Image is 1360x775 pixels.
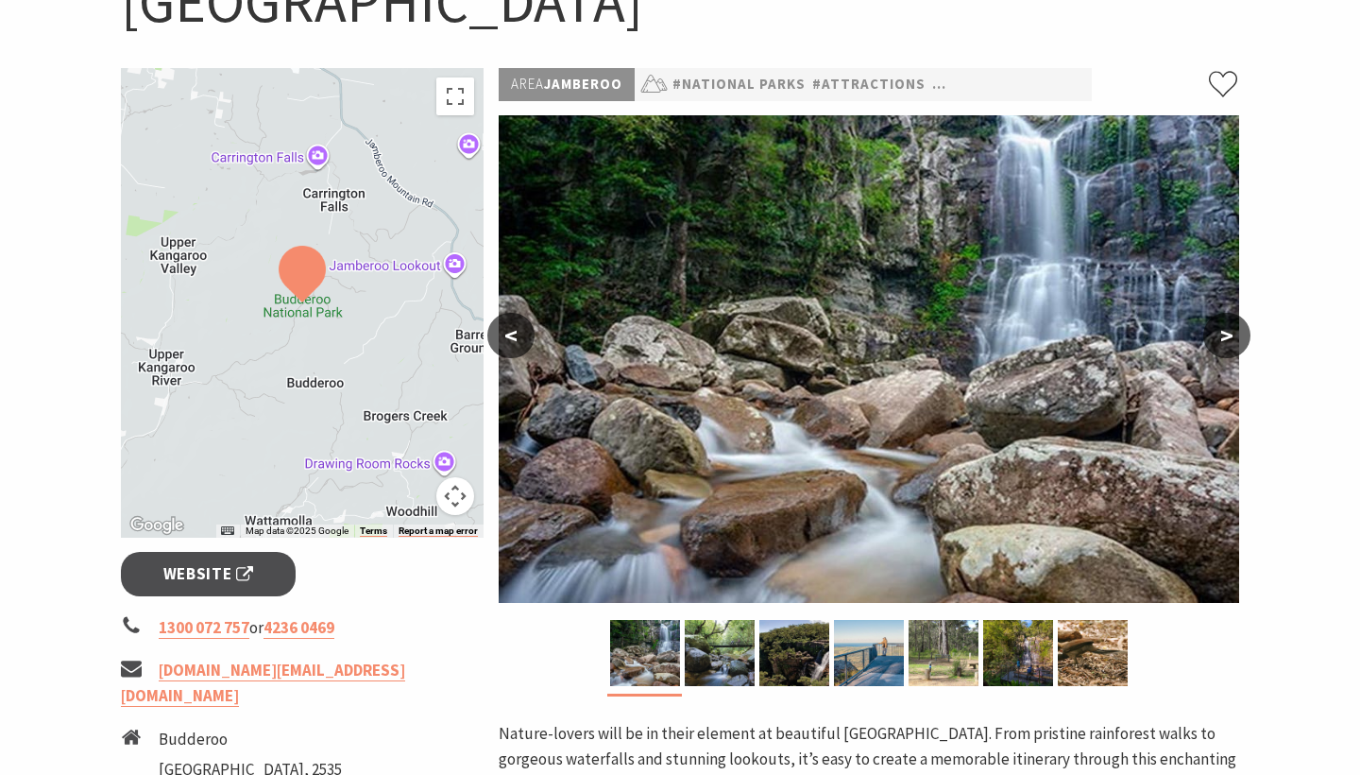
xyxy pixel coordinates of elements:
a: Open this area in Google Maps (opens a new window) [126,513,188,538]
li: Budderoo [159,727,342,752]
button: Map camera controls [436,477,474,515]
a: Report a map error [399,525,478,537]
a: 4236 0469 [263,617,334,639]
img: Water rushes over rocks below Minnamurra Falls in Budderoo National Park. Photo credit: John Spencer [499,115,1239,603]
img: Carrington Falls campground, Budderoo National Park. Photo credit: Chris Keyzer © DPIE [909,620,978,686]
img: A man stands at Jamberoo lookout, Budderoo National Park. Photo credit: Michael Van Ewijk © [834,620,904,686]
img: Visitors enjoy views of Minnamurra Falls at a viewing platform in Budderoo National Park. Photo [983,620,1053,686]
img: A superb lyrebird in Budderoo National Park. Photo credit: David Finnegan © DPIE [1058,620,1128,686]
p: Jamberoo [499,68,635,101]
a: #Attractions [812,73,926,96]
a: 1300 072 757 [159,617,249,639]
img: View of vistors walking across the creek along Lyrebird loop walk. Photo credit: David Finnegan [685,620,755,686]
button: Toggle fullscreen view [436,77,474,115]
button: < [487,313,535,358]
span: Map data ©2025 Google [246,525,348,536]
span: Area [511,75,544,93]
span: Website [163,561,254,587]
img: Google [126,513,188,538]
img: Water rushes over rocks below Minnamurra Falls in Budderoo National Park. Photo credit: John Spencer [610,620,680,686]
a: Website [121,552,296,596]
a: [DOMAIN_NAME][EMAIL_ADDRESS][DOMAIN_NAME] [121,660,405,707]
li: or [121,615,484,641]
button: > [1203,313,1250,358]
button: Keyboard shortcuts [221,525,234,538]
img: View of Carrington Falls waterfall in Budderoo National Park. Photo credit: Michael Van Ewijk © [759,620,829,686]
a: #Natural Attractions [932,73,1116,96]
a: #National Parks [672,73,806,96]
a: Terms (opens in new tab) [360,525,387,537]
